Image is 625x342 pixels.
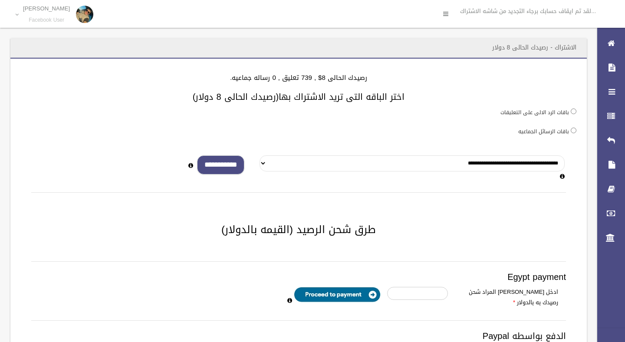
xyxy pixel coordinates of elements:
[21,92,576,102] h3: اختر الباقه التى تريد الاشتراك بها(رصيدك الحالى 8 دولار)
[21,224,576,235] h2: طرق شحن الرصيد (القيمه بالدولار)
[31,272,566,282] h3: Egypt payment
[518,127,569,136] label: باقات الرسائل الجماعيه
[31,331,566,341] h3: الدفع بواسطه Paypal
[500,108,569,117] label: باقات الرد الالى على التعليقات
[23,5,70,12] p: [PERSON_NAME]
[454,287,565,308] label: ادخل [PERSON_NAME] المراد شحن رصيدك به بالدولار
[23,17,70,23] small: Facebook User
[482,39,587,56] header: الاشتراك - رصيدك الحالى 8 دولار
[21,74,576,82] h4: رصيدك الحالى 8$ , 739 تعليق , 0 رساله جماعيه.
